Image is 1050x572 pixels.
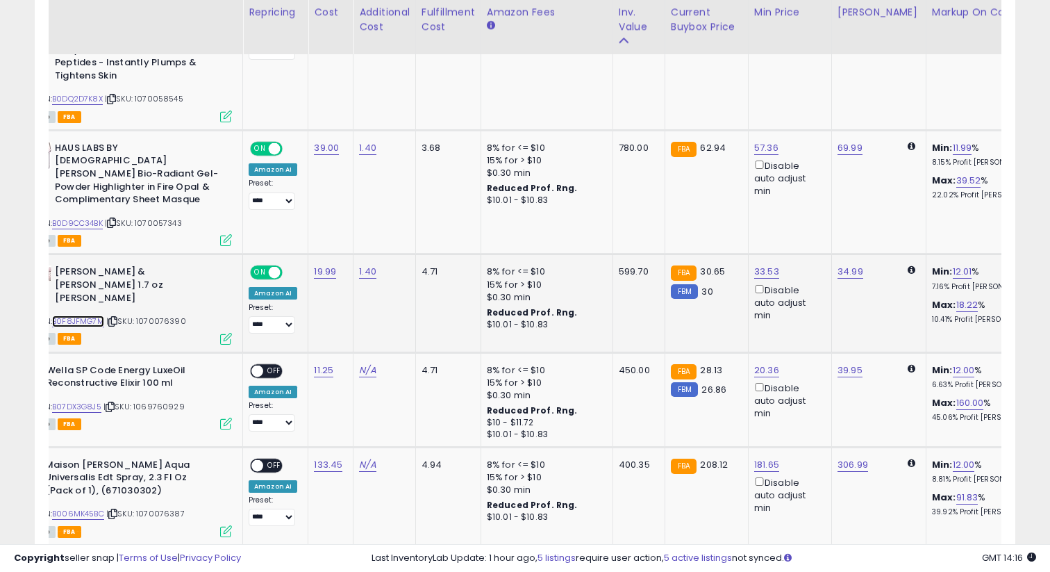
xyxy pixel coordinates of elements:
[359,458,376,472] a: N/A
[754,363,779,377] a: 20.36
[105,218,182,229] span: | SKU: 1070057343
[932,396,956,409] b: Max:
[932,364,1047,390] div: %
[487,195,602,206] div: $10.01 - $10.83
[487,377,602,389] div: 15% for > $10
[754,458,779,472] a: 181.65
[619,142,654,154] div: 780.00
[105,93,183,104] span: | SKU: 1070058545
[700,265,725,278] span: 30.65
[754,5,826,19] div: Min Price
[932,491,956,504] b: Max:
[754,141,778,155] a: 57.36
[671,265,697,281] small: FBA
[314,5,347,19] div: Cost
[956,298,978,312] a: 18.22
[249,496,297,527] div: Preset:
[249,5,302,19] div: Repricing
[487,499,578,511] b: Reduced Prof. Rng.
[837,5,920,19] div: [PERSON_NAME]
[249,386,297,398] div: Amazon AI
[249,163,297,176] div: Amazon AI
[314,458,342,472] a: 133.45
[422,5,475,34] div: Fulfillment Cost
[422,459,470,471] div: 4.94
[52,401,101,413] a: B07DX3G8J5
[953,458,975,472] a: 12.00
[55,265,224,308] b: [PERSON_NAME] & [PERSON_NAME] 1.7 oz [PERSON_NAME]
[932,141,953,154] b: Min:
[754,475,821,515] div: Disable auto adjust min
[700,458,728,471] span: 208.12
[487,5,607,19] div: Amazon Fees
[372,552,1036,565] div: Last InventoryLab Update: 1 hour ago, require user action, not synced.
[422,364,470,377] div: 4.71
[487,182,578,194] b: Reduced Prof. Rng.
[487,19,495,32] small: Amazon Fees.
[701,285,712,298] span: 30
[422,265,470,278] div: 4.71
[932,507,1047,517] p: 39.92% Profit [PERSON_NAME]
[619,459,654,471] div: 400.35
[932,315,1047,325] p: 10.41% Profit [PERSON_NAME]
[619,265,654,278] div: 599.70
[932,158,1047,167] p: 8.15% Profit [PERSON_NAME]
[932,265,953,278] b: Min:
[422,142,470,154] div: 3.68
[956,491,978,505] a: 91.83
[58,235,81,247] span: FBA
[249,303,297,334] div: Preset:
[58,526,81,538] span: FBA
[119,551,178,564] a: Terms of Use
[103,401,185,412] span: | SKU: 1069760929
[932,459,1047,484] div: %
[956,174,981,188] a: 39.52
[106,508,185,519] span: | SKU: 1070076387
[52,93,103,105] a: B0DQ2D7K8X
[314,141,339,155] a: 39.00
[754,380,821,420] div: Disable auto adjust min
[487,154,602,167] div: 15% for > $10
[671,142,697,157] small: FBA
[249,179,297,210] div: Preset:
[249,401,297,432] div: Preset:
[359,141,376,155] a: 1.40
[487,471,602,484] div: 15% for > $10
[14,551,65,564] strong: Copyright
[52,508,104,520] a: B006MK45BC
[314,363,333,377] a: 11.25
[932,174,956,187] b: Max:
[106,316,186,327] span: | SKU: 1070076390
[487,364,602,377] div: 8% for <= $10
[932,142,1047,167] div: %
[281,267,303,279] span: OFF
[487,405,578,416] b: Reduced Prof. Rng.
[359,5,410,34] div: Additional Cost
[58,111,81,123] span: FBA
[487,291,602,304] div: $0.30 min
[20,5,237,19] div: Title
[953,363,975,377] a: 12.00
[487,389,602,402] div: $0.30 min
[487,265,602,278] div: 8% for <= $10
[487,279,602,291] div: 15% for > $10
[14,552,241,565] div: seller snap | |
[932,298,956,311] b: Max:
[664,551,732,564] a: 5 active listings
[953,141,972,155] a: 11.99
[700,363,722,377] span: 28.13
[982,551,1036,564] span: 2025-09-15 14:16 GMT
[700,141,726,154] span: 62.94
[180,551,241,564] a: Privacy Policy
[932,174,1047,200] div: %
[932,491,1047,517] div: %
[701,383,726,396] span: 26.86
[932,363,953,377] b: Min:
[55,142,224,210] b: HAUS LABS BY [DEMOGRAPHIC_DATA][PERSON_NAME] Bio-Radiant Gel-Powder Highlighter in Fire Opal & Co...
[956,396,984,410] a: 160.00
[45,459,214,501] b: Maison [PERSON_NAME] Aqua Universalis Edt Spray, 2.3 Fl Oz (Pack of 1), (671030302)
[263,459,285,471] span: OFF
[359,265,376,279] a: 1.40
[953,265,972,279] a: 12.01
[837,363,862,377] a: 39.95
